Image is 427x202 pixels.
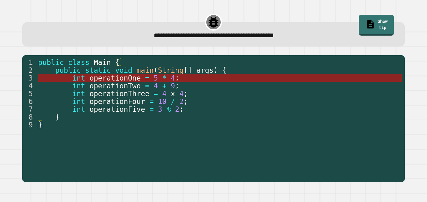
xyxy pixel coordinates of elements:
[22,74,37,82] div: 3
[22,82,37,90] div: 4
[137,66,154,74] span: main
[175,105,179,113] span: 2
[22,97,37,105] div: 6
[72,97,85,106] span: int
[158,66,183,74] span: String
[179,90,184,98] span: 4
[167,105,171,113] span: %
[115,66,132,74] span: void
[22,121,37,129] div: 9
[162,90,167,98] span: 4
[72,105,85,113] span: int
[85,66,111,74] span: static
[94,58,111,67] span: Main
[22,58,37,66] div: 1
[55,66,81,74] span: public
[158,105,162,113] span: 3
[171,82,175,90] span: 9
[72,82,85,90] span: int
[33,58,37,66] span: Toggle code folding, rows 1 through 9
[154,82,158,90] span: 4
[89,105,145,113] span: operationFive
[89,97,145,106] span: operationFour
[22,66,37,74] div: 2
[68,58,89,67] span: class
[22,105,37,113] div: 7
[359,15,394,36] a: Show tip
[22,113,37,121] div: 8
[33,66,37,74] span: Toggle code folding, rows 2 through 8
[158,97,166,106] span: 10
[171,97,175,106] span: /
[179,97,184,106] span: 2
[149,97,154,106] span: =
[72,74,85,82] span: int
[89,74,141,82] span: operationOne
[145,74,149,82] span: =
[171,74,175,82] span: 4
[89,90,149,98] span: operationThree
[72,90,85,98] span: int
[145,82,149,90] span: =
[38,58,64,67] span: public
[196,66,213,74] span: args
[89,82,141,90] span: operationTwo
[149,105,154,113] span: =
[154,74,158,82] span: 5
[154,90,158,98] span: =
[171,90,175,98] span: x
[22,90,37,97] div: 5
[162,82,167,90] span: +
